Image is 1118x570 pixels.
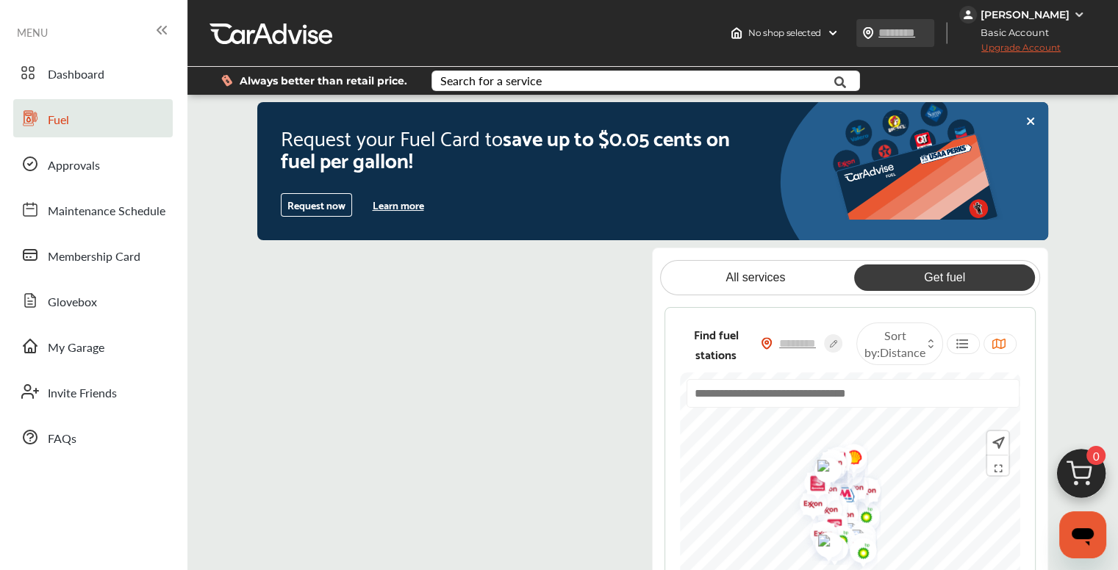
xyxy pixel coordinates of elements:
[854,264,1035,291] a: Get fuel
[281,119,503,154] span: Request your Fuel Card to
[824,441,861,487] div: Map marker
[799,513,836,559] div: Map marker
[440,75,542,87] div: Search for a service
[809,441,848,488] img: exxon.png
[989,435,1005,451] img: recenter.ce011a49.svg
[1059,511,1106,558] iframe: Button to launch messaging window
[48,339,104,358] span: My Garage
[825,451,862,497] div: Map marker
[809,447,845,493] div: Map marker
[842,469,879,516] div: Map marker
[240,76,407,86] span: Always better than retail price.
[810,505,847,552] div: Map marker
[838,519,877,556] img: universaladvantage.png
[13,145,173,183] a: Approvals
[831,513,870,549] img: universaladvantage.png
[880,344,925,361] span: Distance
[799,513,838,559] img: exxon.png
[789,483,825,529] div: Map marker
[683,324,749,364] span: Find fuel stations
[959,42,1061,60] span: Upgrade Account
[13,418,173,456] a: FAQs
[831,513,867,549] div: Map marker
[829,436,868,482] img: shell.png
[814,439,850,485] div: Map marker
[48,156,100,176] span: Approvals
[1086,446,1106,465] span: 0
[862,27,874,39] img: location_vector.a44bc228.svg
[842,494,878,540] div: Map marker
[281,119,730,176] span: save up to $0.05 cents on fuel per gallon!
[810,528,849,565] img: 7-eleven.png
[864,327,925,361] span: Sort by :
[48,430,76,449] span: FAQs
[803,450,840,486] div: Map marker
[810,528,847,565] div: Map marker
[981,8,1069,21] div: [PERSON_NAME]
[838,514,875,560] div: Map marker
[13,99,173,137] a: Fuel
[814,452,850,498] div: Map marker
[221,74,232,87] img: dollor_label_vector.a70140d1.svg
[805,524,844,560] img: fuelstation.png
[830,466,867,513] div: Map marker
[1046,442,1117,513] img: cart_icon.3d0951e8.svg
[809,500,846,537] div: Map marker
[366,194,429,216] button: Learn more
[817,517,854,563] div: Map marker
[281,193,352,217] button: Request now
[48,111,69,130] span: Fuel
[829,436,866,482] div: Map marker
[48,202,165,221] span: Maintenance Schedule
[803,468,840,514] div: Map marker
[803,450,842,486] img: universaladvantage.png
[13,236,173,274] a: Membership Card
[809,441,845,488] div: Map marker
[825,448,862,494] div: Map marker
[805,524,842,560] div: Map marker
[748,27,821,39] span: No shop selected
[48,384,117,403] span: Invite Friends
[804,524,843,561] img: fuelstation.png
[827,27,839,39] img: header-down-arrow.9dd2ce7d.svg
[13,54,173,92] a: Dashboard
[13,281,173,320] a: Glovebox
[789,483,828,529] img: exxon.png
[48,248,140,267] span: Membership Card
[804,524,841,561] div: Map marker
[13,372,173,411] a: Invite Friends
[1073,9,1085,21] img: WGsFRI8htEPBVLJbROoPRyZpYNWhNONpIPPETTm6eUC0GeLEiAAAAAElFTkSuQmCC
[959,6,977,24] img: jVpblrzwTbfkPYzPPzSLxeg0AAAAASUVORK5CYII=
[48,293,97,312] span: Glovebox
[13,190,173,228] a: Maintenance Schedule
[17,26,48,38] span: MENU
[838,519,875,556] div: Map marker
[838,514,877,560] img: shell.png
[13,327,173,365] a: My Garage
[793,462,832,508] img: speedway.png
[761,337,773,350] img: location_vector_orange.38f05af8.svg
[961,25,1060,40] span: Basic Account
[731,27,742,39] img: header-home-logo.8d720a4f.svg
[814,439,853,485] img: speedway.png
[814,446,850,492] div: Map marker
[946,22,947,44] img: header-divider.bc55588e.svg
[665,264,846,291] a: All services
[48,65,104,84] span: Dashboard
[814,452,853,498] img: exxon.png
[793,462,830,508] div: Map marker
[824,446,861,492] div: Map marker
